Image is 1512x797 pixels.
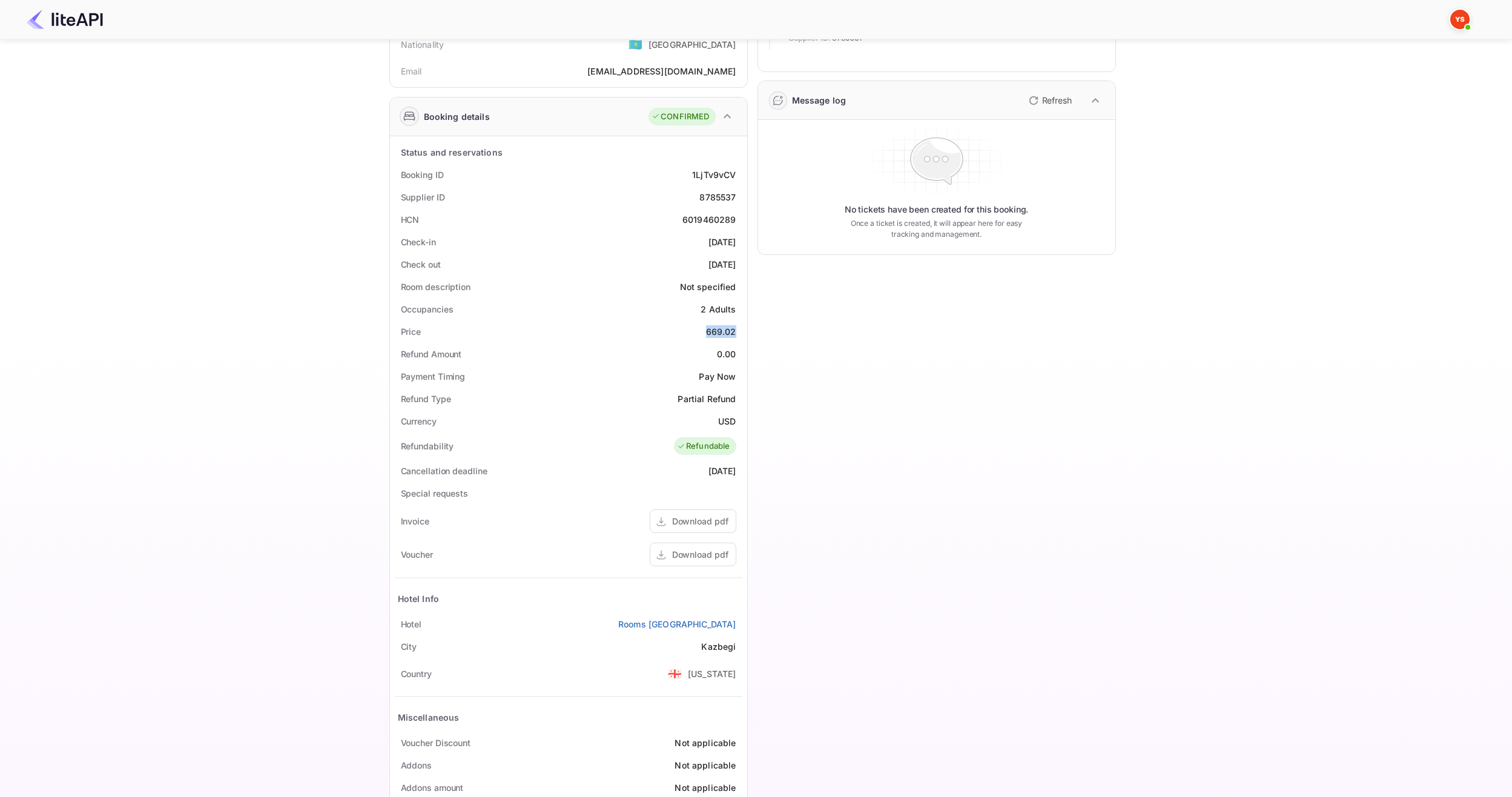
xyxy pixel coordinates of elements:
div: [GEOGRAPHIC_DATA] [649,38,736,51]
div: Hotel [401,618,422,630]
div: Check-in [401,236,436,248]
div: Booking details [424,110,490,123]
span: United States [629,33,642,55]
div: Invoice [401,515,429,527]
div: Addons [401,759,432,772]
div: Pay Now [699,370,736,383]
div: Voucher [401,548,433,561]
span: United States [668,663,682,684]
div: [DATE] [708,465,736,477]
div: 0.00 [717,348,736,360]
div: City [401,640,417,653]
img: Yandex Support [1450,10,1470,29]
div: 2 Adults [701,303,736,316]
div: Download pdf [672,515,728,527]
div: Addons amount [401,781,464,794]
div: Supplier ID [401,191,445,203]
div: Not applicable [675,759,736,772]
div: Not specified [680,280,736,293]
div: Price [401,325,421,338]
p: Refresh [1042,94,1072,107]
div: Kazbegi [701,640,736,653]
div: Status and reservations [401,146,503,159]
div: Room description [401,280,470,293]
div: Refundable [677,440,730,452]
div: [US_STATE] [688,667,736,680]
button: Refresh [1022,91,1077,110]
div: HCN [401,213,420,226]
div: Hotel Info [398,592,440,605]
div: 1LjTv9vCV [692,168,736,181]
div: Email [401,65,422,78]
div: CONFIRMED [652,111,709,123]
div: Payment Timing [401,370,466,383]
div: Special requests [401,487,468,500]
div: Refundability [401,440,454,452]
div: USD [718,415,736,428]
div: 6019460289 [682,213,736,226]
div: Not applicable [675,736,736,749]
div: 8785537 [699,191,736,203]
div: 669.02 [706,325,736,338]
div: Cancellation deadline [401,465,487,477]
div: [DATE] [708,236,736,248]
div: Check out [401,258,441,271]
div: Booking ID [401,168,444,181]
div: Country [401,667,432,680]
p: No tickets have been created for this booking. [845,203,1029,216]
div: Miscellaneous [398,711,460,724]
div: [EMAIL_ADDRESS][DOMAIN_NAME] [587,65,736,78]
div: Message log [792,94,847,107]
a: Rooms [GEOGRAPHIC_DATA] [618,618,736,630]
div: [DATE] [708,258,736,271]
div: Voucher Discount [401,736,470,749]
div: Occupancies [401,303,454,316]
div: Nationality [401,38,444,51]
div: Refund Type [401,392,451,405]
div: Partial Refund [678,392,736,405]
div: Currency [401,415,437,428]
div: Not applicable [675,781,736,794]
div: Download pdf [672,548,728,561]
div: Refund Amount [401,348,462,360]
p: Once a ticket is created, it will appear here for easy tracking and management. [841,218,1032,240]
img: LiteAPI Logo [27,10,103,29]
